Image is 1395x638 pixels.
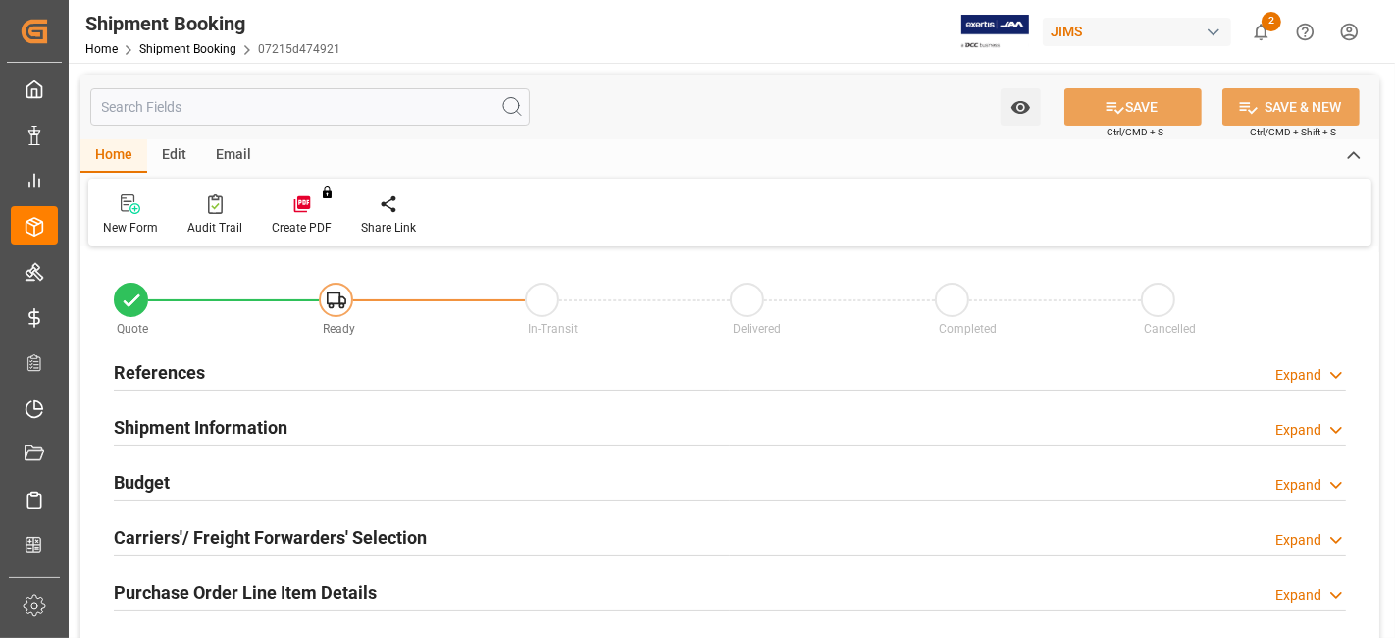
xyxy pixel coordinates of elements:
span: Cancelled [1144,322,1196,336]
h2: Carriers'/ Freight Forwarders' Selection [114,524,427,551]
button: SAVE & NEW [1222,88,1360,126]
h2: Purchase Order Line Item Details [114,579,377,606]
img: Exertis%20JAM%20-%20Email%20Logo.jpg_1722504956.jpg [961,15,1029,49]
button: show 2 new notifications [1239,10,1283,54]
button: open menu [1001,88,1041,126]
div: Expand [1275,530,1321,551]
div: Expand [1275,365,1321,386]
span: Ctrl/CMD + S [1107,125,1163,139]
h2: References [114,359,205,386]
div: JIMS [1043,18,1231,46]
input: Search Fields [90,88,530,126]
button: JIMS [1043,13,1239,50]
a: Shipment Booking [139,42,236,56]
div: Expand [1275,420,1321,441]
h2: Budget [114,469,170,496]
div: Edit [147,139,201,173]
div: Home [80,139,147,173]
span: Ready [323,322,355,336]
a: Home [85,42,118,56]
button: Help Center [1283,10,1327,54]
span: 2 [1262,12,1281,31]
span: Delivered [733,322,781,336]
div: Expand [1275,475,1321,496]
span: Ctrl/CMD + Shift + S [1250,125,1336,139]
div: Email [201,139,266,173]
div: Expand [1275,585,1321,606]
span: Completed [939,322,997,336]
span: In-Transit [528,322,578,336]
div: Shipment Booking [85,9,340,38]
div: Audit Trail [187,219,242,237]
div: Share Link [361,219,416,237]
div: New Form [103,219,158,237]
button: SAVE [1064,88,1202,126]
h2: Shipment Information [114,414,287,441]
span: Quote [118,322,149,336]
